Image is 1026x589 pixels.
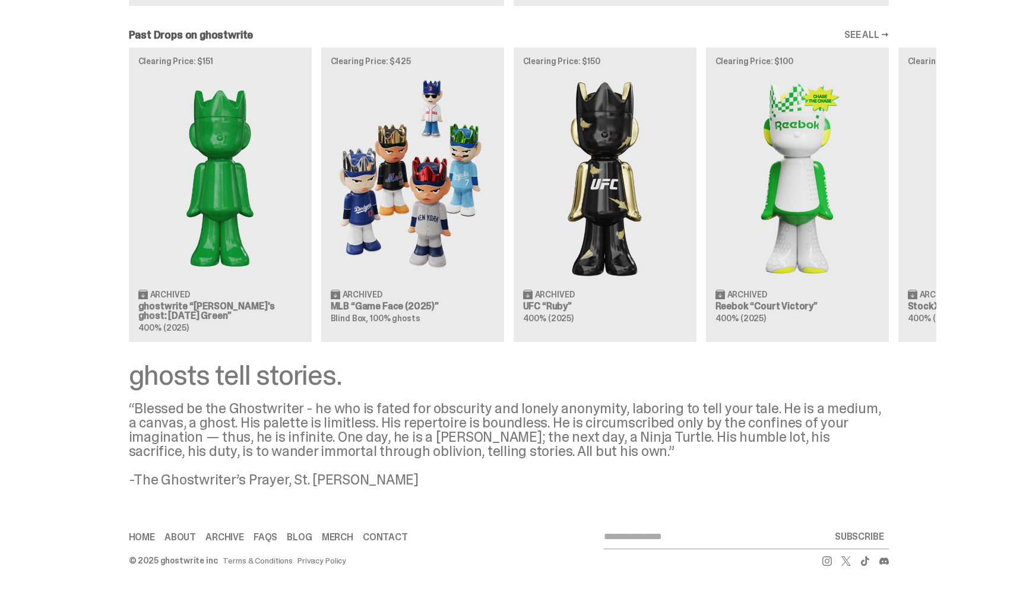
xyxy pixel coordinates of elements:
[129,361,889,389] div: ghosts tell stories.
[331,302,495,311] h3: MLB “Game Face (2025)”
[514,47,696,342] a: Clearing Price: $150 Ruby Archived
[138,322,189,333] span: 400% (2025)
[129,30,254,40] h2: Past Drops on ghostwrite
[830,525,889,549] button: SUBSCRIBE
[523,313,574,324] span: 400% (2025)
[844,30,889,40] a: SEE ALL →
[908,313,958,324] span: 400% (2025)
[164,533,196,542] a: About
[920,290,959,299] span: Archived
[343,290,382,299] span: Archived
[523,75,687,280] img: Ruby
[523,302,687,311] h3: UFC “Ruby”
[138,302,302,321] h3: ghostwrite “[PERSON_NAME]'s ghost: [DATE] Green”
[715,75,879,280] img: Court Victory
[535,290,575,299] span: Archived
[129,401,889,487] div: “Blessed be the Ghostwriter - he who is fated for obscurity and lonely anonymity, laboring to tel...
[715,57,879,65] p: Clearing Price: $100
[331,57,495,65] p: Clearing Price: $425
[129,47,312,342] a: Clearing Price: $151 Schrödinger's ghost: Sunday Green Archived
[706,47,889,342] a: Clearing Price: $100 Court Victory Archived
[715,313,766,324] span: 400% (2025)
[370,313,420,324] span: 100% ghosts
[129,533,155,542] a: Home
[254,533,277,542] a: FAQs
[363,533,408,542] a: Contact
[331,313,369,324] span: Blind Box,
[150,290,190,299] span: Archived
[321,47,504,342] a: Clearing Price: $425 Game Face (2025) Archived
[287,533,312,542] a: Blog
[715,302,879,311] h3: Reebok “Court Victory”
[322,533,353,542] a: Merch
[331,75,495,280] img: Game Face (2025)
[223,556,293,565] a: Terms & Conditions
[129,556,218,565] div: © 2025 ghostwrite inc
[138,57,302,65] p: Clearing Price: $151
[205,533,244,542] a: Archive
[138,75,302,280] img: Schrödinger's ghost: Sunday Green
[297,556,346,565] a: Privacy Policy
[727,290,767,299] span: Archived
[523,57,687,65] p: Clearing Price: $150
